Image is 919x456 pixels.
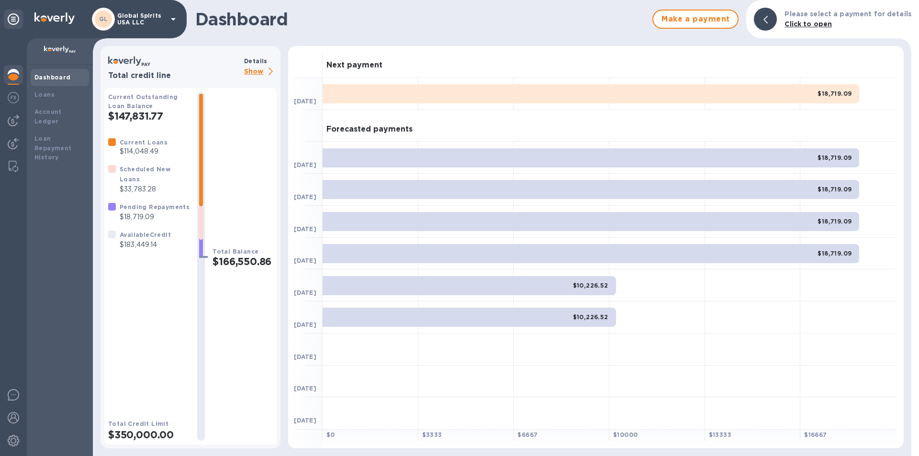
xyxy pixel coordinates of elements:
p: Show [244,66,277,78]
b: $18,719.09 [818,154,852,161]
h2: $147,831.77 [108,110,190,122]
b: [DATE] [294,193,316,200]
h3: Total credit line [108,71,240,80]
b: Pending Repayments [120,203,190,211]
b: Dashboard [34,74,71,81]
b: [DATE] [294,225,316,233]
b: [DATE] [294,385,316,392]
p: $183,449.14 [120,240,171,250]
b: Total Balance [213,248,258,255]
b: $10,226.52 [573,282,608,289]
b: [DATE] [294,161,316,168]
h2: $166,550.86 [213,256,273,267]
b: GL [99,15,108,22]
b: $18,719.09 [818,90,852,97]
b: [DATE] [294,353,316,360]
b: $ 6667 [517,431,538,438]
h1: Dashboard [195,9,648,29]
h3: Next payment [326,61,382,70]
img: Logo [34,12,75,24]
b: Loans [34,91,55,98]
b: Current Loans [120,139,168,146]
b: $ 10000 [613,431,638,438]
h3: Forecasted payments [326,125,413,134]
b: Total Credit Limit [108,420,168,427]
b: $18,719.09 [818,250,852,257]
b: $ 3333 [422,431,442,438]
b: $ 13333 [709,431,731,438]
p: Global Spirits USA LLC [117,12,165,26]
b: Please select a payment for details [785,10,911,18]
h2: $350,000.00 [108,429,190,441]
b: Click to open [785,20,832,28]
span: Make a payment [661,13,730,25]
b: Available Credit [120,231,171,238]
b: Current Outstanding Loan Balance [108,93,178,110]
div: Unpin categories [4,10,23,29]
b: Account Ledger [34,108,62,125]
b: $ 16667 [804,431,827,438]
b: [DATE] [294,289,316,296]
b: $18,719.09 [818,218,852,225]
b: [DATE] [294,417,316,424]
b: Details [244,57,268,65]
b: [DATE] [294,98,316,105]
img: Foreign exchange [8,92,19,103]
p: $33,783.28 [120,184,190,194]
b: Scheduled New Loans [120,166,170,183]
b: Loan Repayment History [34,135,72,161]
p: $114,048.49 [120,146,168,156]
b: $10,226.52 [573,313,608,321]
b: [DATE] [294,257,316,264]
b: $ 0 [326,431,335,438]
p: $18,719.09 [120,212,190,222]
button: Make a payment [652,10,739,29]
b: $18,719.09 [818,186,852,193]
b: [DATE] [294,321,316,328]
